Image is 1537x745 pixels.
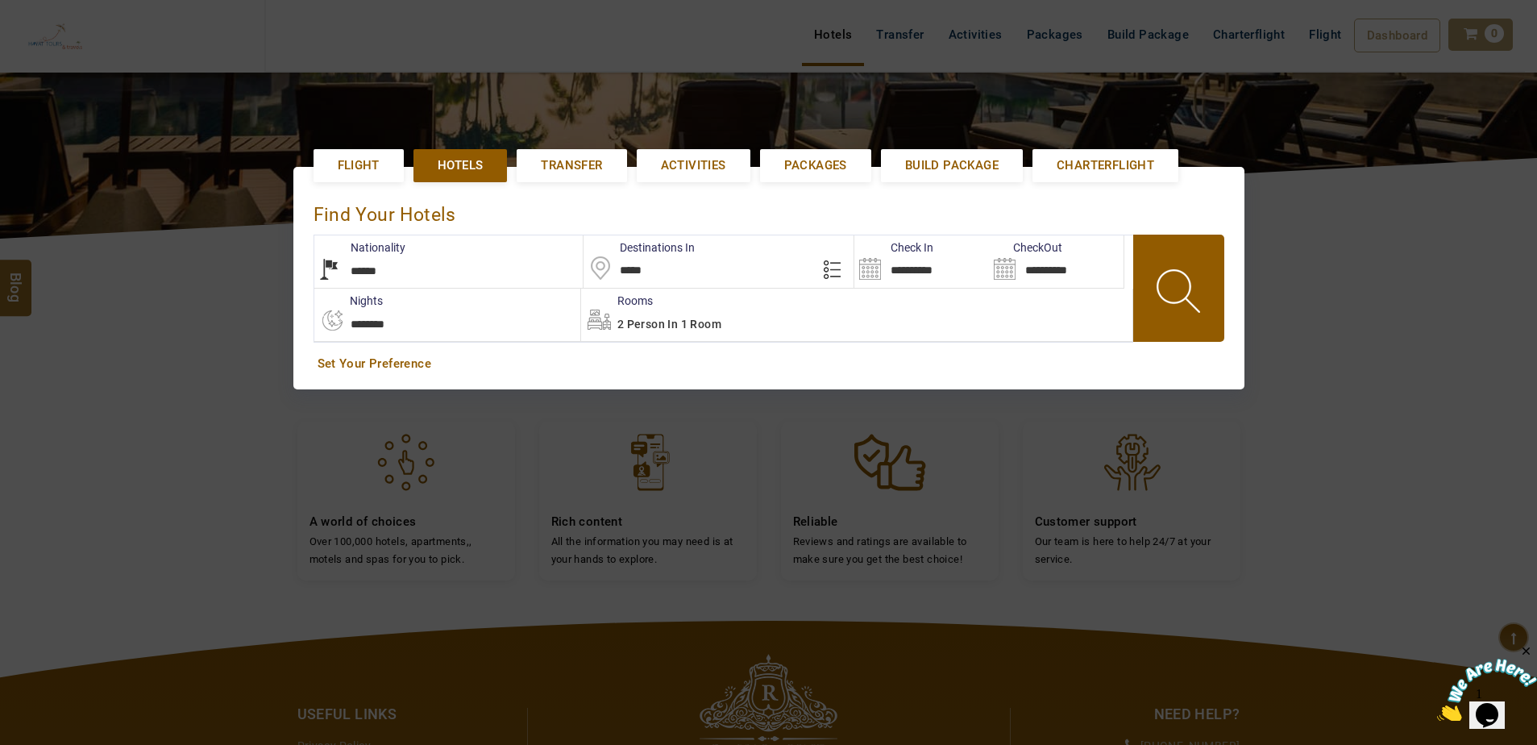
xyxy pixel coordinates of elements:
a: Charterflight [1032,149,1178,182]
span: 1 [6,6,13,20]
label: Check In [854,239,933,256]
span: Charterflight [1057,157,1154,174]
a: Flight [314,149,404,182]
div: Find Your Hotels [314,187,1224,235]
span: Activities [661,157,726,174]
label: nights [314,293,383,309]
a: Hotels [413,149,507,182]
span: 2 Person in 1 Room [617,318,721,331]
span: Build Package [905,157,999,174]
label: Nationality [314,239,405,256]
span: Transfer [541,157,602,174]
a: Activities [637,149,750,182]
label: CheckOut [989,239,1062,256]
span: Packages [784,157,847,174]
input: Search [854,235,989,288]
a: Transfer [517,149,626,182]
a: Build Package [881,149,1023,182]
label: Destinations In [584,239,695,256]
label: Rooms [581,293,653,309]
input: Search [989,235,1124,288]
span: Flight [338,157,380,174]
iframe: chat widget [1437,644,1537,721]
span: Hotels [438,157,483,174]
a: Packages [760,149,871,182]
a: Set Your Preference [318,356,1220,372]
